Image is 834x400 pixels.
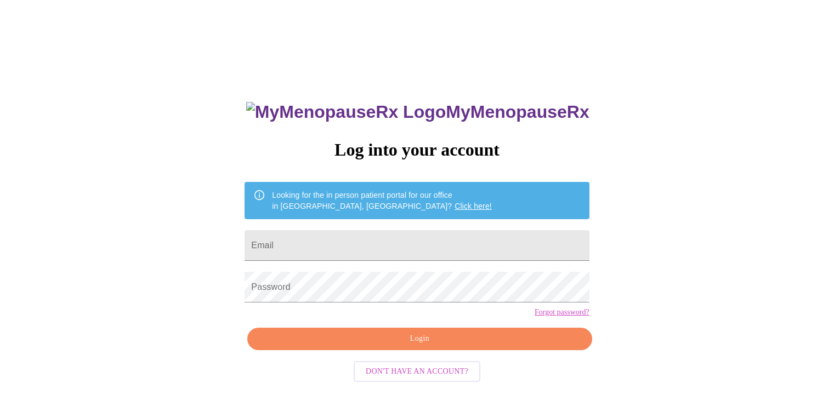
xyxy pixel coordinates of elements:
[351,365,483,375] a: Don't have an account?
[366,365,468,379] span: Don't have an account?
[535,308,589,317] a: Forgot password?
[246,102,589,122] h3: MyMenopauseRx
[246,102,446,122] img: MyMenopauseRx Logo
[245,140,589,160] h3: Log into your account
[260,332,579,346] span: Login
[455,202,492,210] a: Click here!
[272,185,492,216] div: Looking for the in person patient portal for our office in [GEOGRAPHIC_DATA], [GEOGRAPHIC_DATA]?
[247,328,592,350] button: Login
[354,361,480,382] button: Don't have an account?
